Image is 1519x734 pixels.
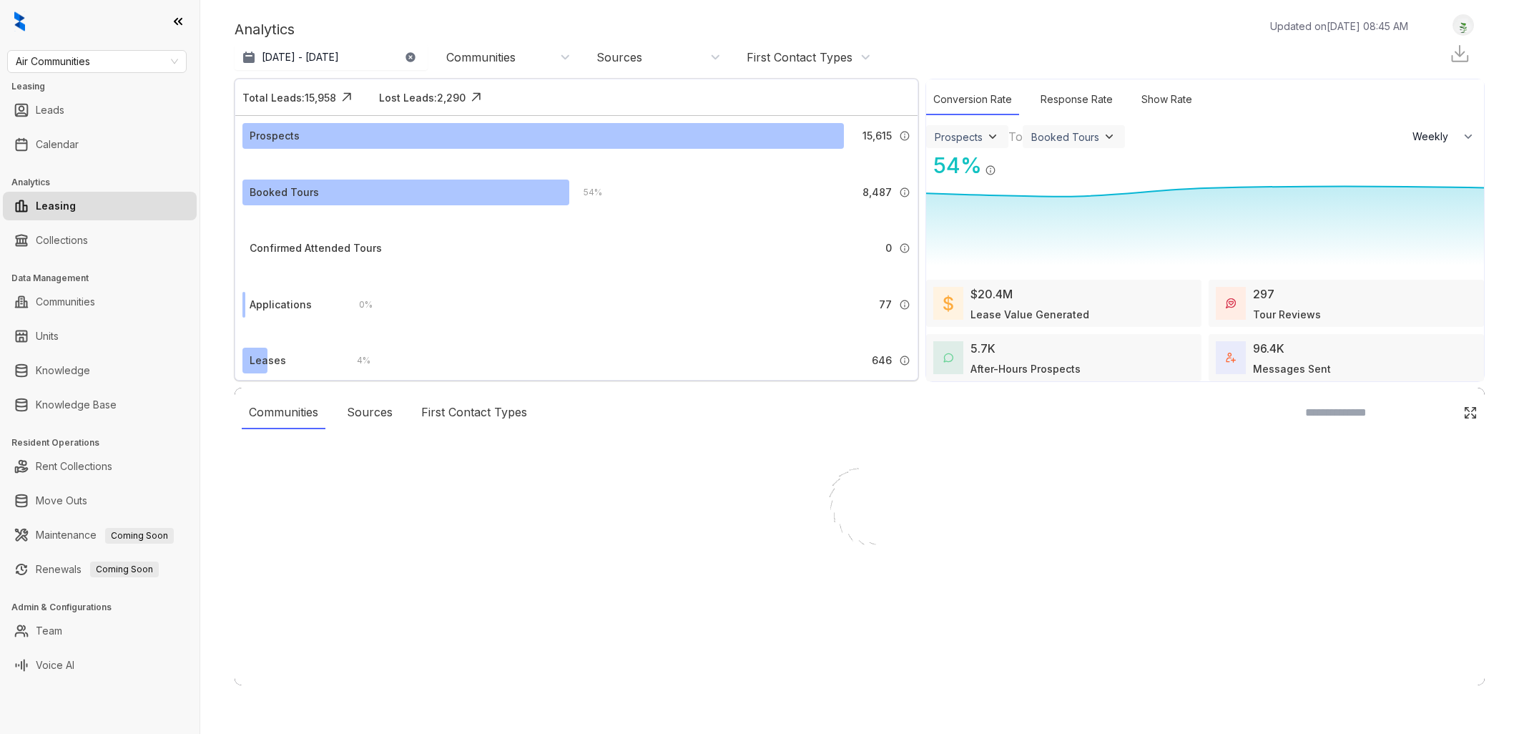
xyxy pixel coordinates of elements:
[36,555,159,584] a: RenewalsComing Soon
[996,152,1018,173] img: Click Icon
[36,96,64,124] a: Leads
[235,44,428,70] button: [DATE] - [DATE]
[970,361,1081,376] div: After-Hours Prospects
[262,50,339,64] p: [DATE] - [DATE]
[899,187,910,198] img: Info
[242,90,336,105] div: Total Leads: 15,958
[3,192,197,220] li: Leasing
[3,322,197,351] li: Units
[3,96,197,124] li: Leads
[1412,129,1456,144] span: Weekly
[943,295,953,312] img: LeaseValue
[926,150,982,182] div: 54 %
[862,128,892,144] span: 15,615
[899,243,910,254] img: Info
[11,272,200,285] h3: Data Management
[235,19,295,40] p: Analytics
[1253,361,1331,376] div: Messages Sent
[985,165,996,176] img: Info
[1453,18,1473,33] img: UserAvatar
[242,396,325,429] div: Communities
[862,185,892,200] span: 8,487
[36,651,74,680] a: Voice AI
[1226,353,1236,363] img: TotalFum
[11,601,200,614] h3: Admin & Configurations
[36,486,87,515] a: Move Outs
[1404,124,1484,150] button: Weekly
[1102,129,1116,144] img: ViewFilterArrow
[379,90,466,105] div: Lost Leads: 2,290
[747,49,852,65] div: First Contact Types
[3,617,197,645] li: Team
[1253,340,1284,357] div: 96.4K
[872,353,892,368] span: 646
[970,285,1013,303] div: $20.4M
[90,562,159,577] span: Coming Soon
[105,528,174,544] span: Coming Soon
[970,340,996,357] div: 5.7K
[343,353,370,368] div: 4 %
[1226,298,1236,308] img: TourReviews
[36,356,90,385] a: Knowledge
[835,581,885,595] div: Loading...
[250,297,312,313] div: Applications
[1449,43,1470,64] img: Download
[1033,84,1120,115] div: Response Rate
[250,185,319,200] div: Booked Tours
[970,307,1089,322] div: Lease Value Generated
[11,436,200,449] h3: Resident Operations
[250,128,300,144] div: Prospects
[943,353,953,363] img: AfterHoursConversations
[11,80,200,93] h3: Leasing
[899,355,910,366] img: Info
[345,297,373,313] div: 0 %
[1253,307,1321,322] div: Tour Reviews
[985,129,1000,144] img: ViewFilterArrow
[1463,406,1478,420] img: Click Icon
[16,51,178,72] span: Air Communities
[596,49,642,65] div: Sources
[250,353,286,368] div: Leases
[36,617,62,645] a: Team
[3,521,197,549] li: Maintenance
[3,356,197,385] li: Knowledge
[36,288,95,316] a: Communities
[1433,406,1445,419] img: SearchIcon
[340,396,400,429] div: Sources
[414,396,534,429] div: First Contact Types
[879,297,892,313] span: 77
[1270,19,1408,34] p: Updated on [DATE] 08:45 AM
[36,391,117,419] a: Knowledge Base
[36,192,76,220] a: Leasing
[899,130,910,142] img: Info
[1031,131,1099,143] div: Booked Tours
[11,176,200,189] h3: Analytics
[885,240,892,256] span: 0
[3,452,197,481] li: Rent Collections
[446,49,516,65] div: Communities
[36,452,112,481] a: Rent Collections
[788,438,931,581] img: Loader
[3,226,197,255] li: Collections
[3,130,197,159] li: Calendar
[36,226,88,255] a: Collections
[1253,285,1274,303] div: 297
[3,651,197,680] li: Voice AI
[250,240,382,256] div: Confirmed Attended Tours
[336,87,358,108] img: Click Icon
[3,555,197,584] li: Renewals
[899,299,910,310] img: Info
[466,87,487,108] img: Click Icon
[36,322,59,351] a: Units
[14,11,25,31] img: logo
[926,84,1019,115] div: Conversion Rate
[1134,84,1199,115] div: Show Rate
[1008,128,1023,145] div: To
[3,288,197,316] li: Communities
[36,130,79,159] a: Calendar
[569,185,602,200] div: 54 %
[3,486,197,515] li: Move Outs
[3,391,197,419] li: Knowledge Base
[935,131,983,143] div: Prospects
